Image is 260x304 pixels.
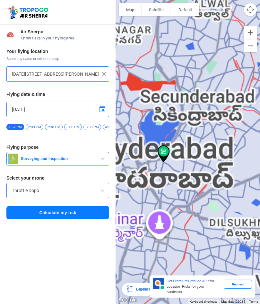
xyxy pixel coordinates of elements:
[12,187,104,194] input: Search by name or Brand
[5,5,50,20] img: ic_tgdronemaps.svg
[12,106,104,113] input: Select Date
[64,124,82,130] span: 3:00 PM
[164,278,224,295] div: for Location Risks for your business.
[103,124,120,130] span: 4:00 PM
[117,296,138,304] a: Open this area in Google Maps (opens a new window)
[6,124,24,130] span: 1:52 PM
[224,280,252,289] div: Request
[18,156,99,161] span: Surveying and Inspection
[117,296,138,304] img: Google
[6,31,14,38] img: Risk Scores
[126,285,134,293] img: Legends
[153,278,164,289] img: Premium APIs
[244,3,257,16] button: Map camera controls
[6,49,109,54] h3: Your flying location
[8,154,18,164] img: survey.png
[190,300,217,304] button: Keyboard shortcuts
[142,3,171,16] button: Show satellite imagery
[244,39,257,52] button: Zoom out
[45,124,63,130] span: 2:30 PM
[249,300,258,303] a: Terms
[6,92,109,97] h3: Flying date & time
[167,279,210,283] span: Get Premium Detailed APIs
[6,56,109,61] span: Search by name or select on map
[6,145,109,149] h3: Flying purpose
[21,36,109,41] span: Know risks in your flying area
[134,285,150,293] div: Legends
[221,300,245,303] span: Map data ©2025
[101,71,107,77] img: ic_close.png
[26,124,43,130] span: 2:00 PM
[21,29,109,34] span: Air Sherpa
[6,176,109,180] h3: Select your drone
[119,3,142,16] button: Show street map
[6,206,109,219] button: Calculate my risk
[12,70,99,78] input: Search your flying location
[6,152,109,165] button: Surveying and Inspection
[244,26,257,39] button: Zoom in
[83,124,101,130] span: 3:30 PM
